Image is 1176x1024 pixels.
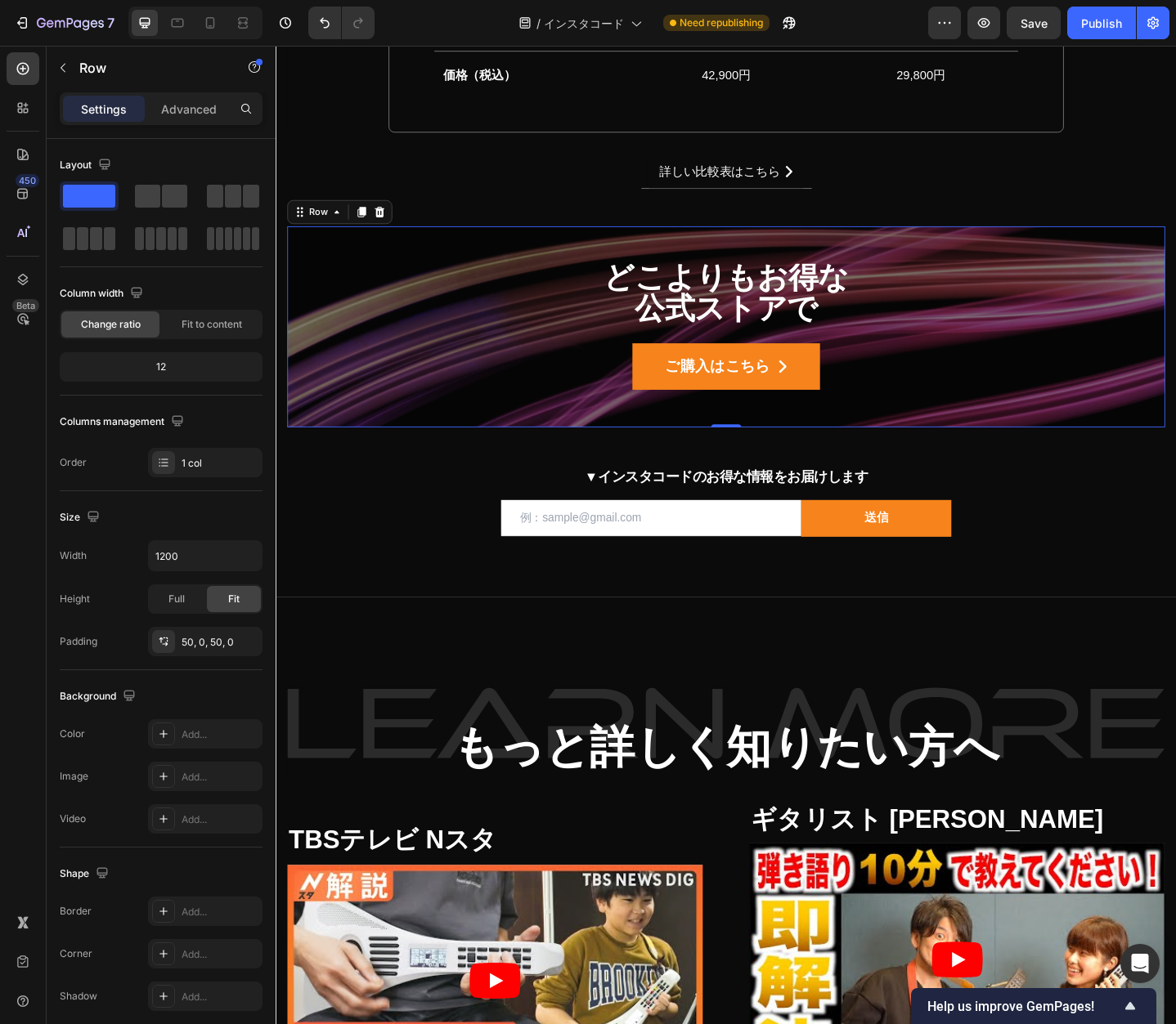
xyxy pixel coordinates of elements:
[60,863,112,885] div: Shape
[60,769,88,784] div: Image
[927,996,1140,1016] button: Show survey - Help us improve GemPages!
[182,990,258,1004] div: Add...
[182,812,258,827] div: Add...
[79,58,218,78] p: Row
[7,7,122,39] button: 7
[60,686,139,708] div: Background
[308,7,375,39] div: Undo/Redo
[252,457,730,482] div: Rich Text Editor. Editing area: main
[60,455,87,470] div: Order
[161,101,217,118] p: Advanced
[336,462,645,478] span: ▼インスタコードのお得な情報をお届けします
[182,635,258,650] div: 50, 0, 50, 0
[1021,16,1048,30] span: Save
[168,592,185,606] span: Full
[715,977,770,1016] button: Play
[149,541,262,570] input: Auto
[391,268,590,304] strong: 公式ストアで
[60,154,114,177] div: Layout
[518,827,902,858] span: ギタリスト [PERSON_NAME]
[60,411,187,433] div: Columns management
[182,456,258,471] div: 1 col
[357,235,625,271] strong: どこよりもお得な
[182,317,242,332] span: Fit to content
[60,634,97,649] div: Padding
[14,850,240,881] span: TBSテレビ Nスタ
[1067,7,1136,39] button: Publish
[641,507,667,524] div: 送信
[680,16,763,30] span: Need republishing
[16,174,39,187] div: 450
[228,592,240,606] span: Fit
[60,283,146,305] div: Column width
[60,507,103,529] div: Size
[572,495,736,535] button: 送信
[60,904,92,919] div: Border
[245,495,572,534] input: 例：sample@gmail.com
[81,101,127,118] p: Settings
[63,355,259,378] div: 12
[536,15,541,32] span: /
[182,727,258,742] div: Add...
[60,812,86,826] div: Video
[182,947,258,962] div: Add...
[182,905,258,919] div: Add...
[1007,7,1061,39] button: Save
[12,299,39,312] div: Beta
[33,174,60,189] div: Row
[424,340,538,358] span: ご購入はこちら
[418,126,549,150] p: 詳しい比較表はこちら
[1081,15,1122,32] div: Publish
[544,15,624,32] span: インスタコード
[927,999,1120,1014] span: Help us improve GemPages!
[60,989,97,1004] div: Shadow
[60,592,90,606] div: Height
[12,731,969,798] h2: もっと詳しく知りたい方へ
[60,946,92,961] div: Corner
[388,324,593,374] a: ご購入はこちら
[107,13,114,33] p: 7
[81,317,141,332] span: Change ratio
[276,46,1176,1024] iframe: Design area
[1120,944,1160,983] div: Open Intercom Messenger
[254,458,729,481] p: ⁠⁠⁠⁠⁠⁠⁠
[60,727,85,741] div: Color
[60,548,87,563] div: Width
[182,770,258,785] div: Add...
[405,119,577,156] a: 詳しい比較表はこちら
